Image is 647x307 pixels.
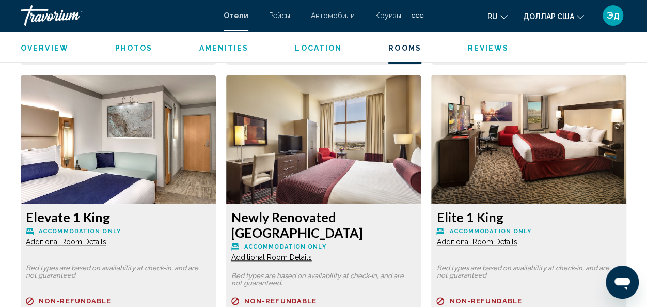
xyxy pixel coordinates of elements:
span: Location [295,44,342,52]
span: Photos [115,44,153,52]
button: Reviews [468,43,509,53]
a: Травориум [21,5,213,26]
span: Additional Room Details [26,238,106,246]
font: Эд [607,10,620,21]
p: Bed types are based on availability at check-in, and are not guaranteed. [231,272,416,287]
span: Accommodation Only [39,228,121,235]
span: Additional Room Details [436,238,517,246]
button: Amenities [199,43,248,53]
h3: Elite 1 King [436,209,621,225]
img: 26c2d9a9-3f83-4c1c-9940-c4538b97cba5.jpeg [21,75,216,204]
a: Отели [224,11,248,20]
button: Изменить валюту [523,9,584,24]
span: Accommodation Only [244,243,326,250]
h3: Newly Renovated [GEOGRAPHIC_DATA] [231,209,416,240]
button: Изменить язык [487,9,508,24]
span: Amenities [199,44,248,52]
p: Bed types are based on availability at check-in, and are not guaranteed. [436,265,621,279]
font: доллар США [523,12,574,21]
button: Rooms [388,43,421,53]
h3: Elevate 1 King [26,209,211,225]
button: Photos [115,43,153,53]
span: Overview [21,44,69,52]
button: Меню пользователя [599,5,626,26]
iframe: Кнопка запуска окна обмена сообщениями [606,266,639,299]
button: Overview [21,43,69,53]
button: Location [295,43,342,53]
span: Rooms [388,44,421,52]
span: Non-refundable [244,298,317,304]
button: Дополнительные элементы навигации [412,7,423,24]
span: Non-refundable [39,298,111,304]
a: Автомобили [311,11,355,20]
span: Additional Room Details [231,253,312,262]
span: Accommodation Only [449,228,531,235]
font: ru [487,12,498,21]
img: 186f50cc-59a8-46bf-ace8-bbe891791f41.jpeg [226,75,421,204]
span: Non-refundable [449,298,522,304]
img: a0f4a7a7-793f-4ae2-b545-a1b5a6230f4b.jpeg [431,75,626,204]
a: Круизы [375,11,401,20]
a: Рейсы [269,11,290,20]
span: Reviews [468,44,509,52]
p: Bed types are based on availability at check-in, and are not guaranteed. [26,265,211,279]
